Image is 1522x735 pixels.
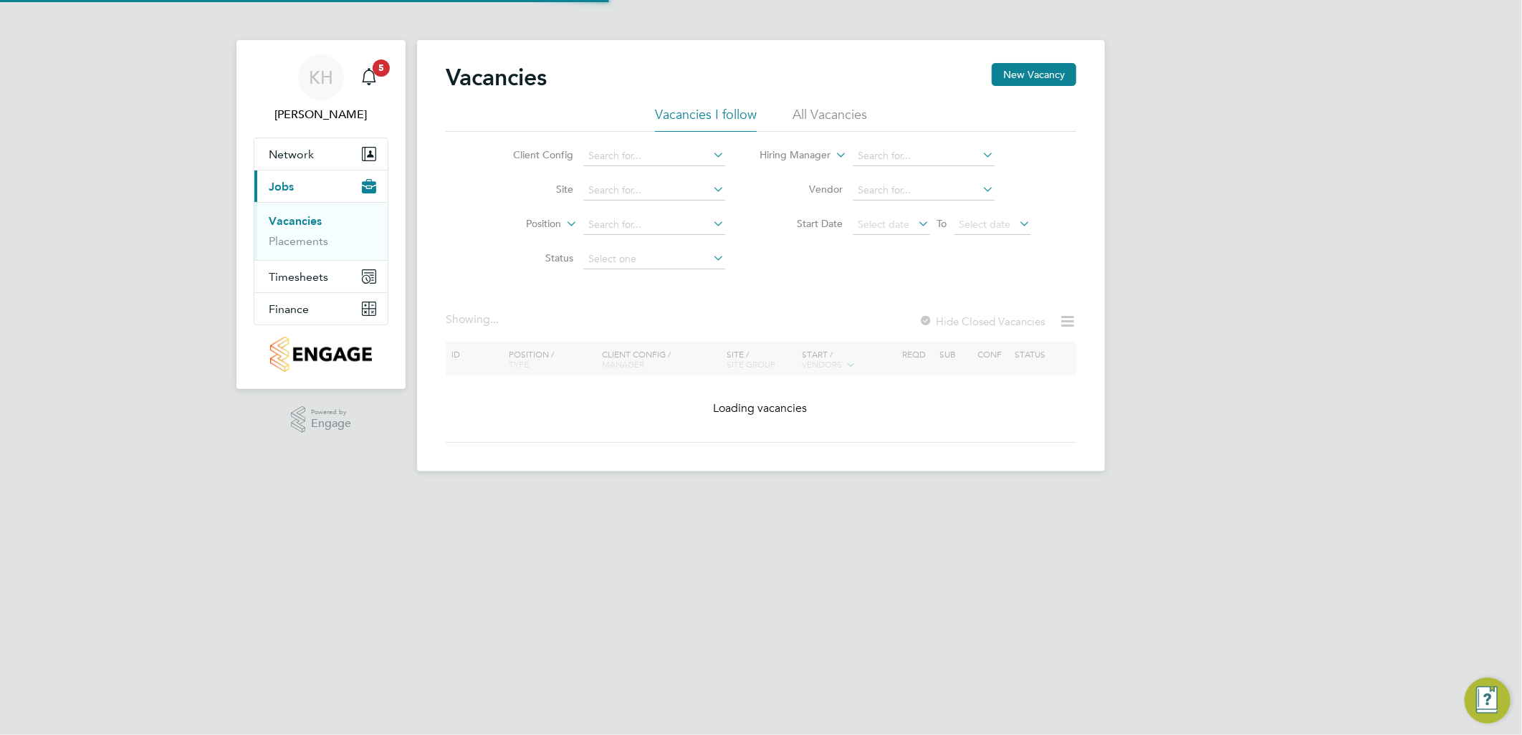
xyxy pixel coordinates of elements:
span: Select date [959,218,1011,231]
span: ... [490,312,499,327]
label: Status [492,251,574,264]
a: KH[PERSON_NAME] [254,54,388,123]
label: Hide Closed Vacancies [919,314,1045,328]
button: Finance [254,293,388,325]
span: Powered by [311,406,351,418]
span: Engage [311,418,351,430]
button: Network [254,138,388,170]
label: Hiring Manager [749,148,831,163]
input: Search for... [853,146,995,166]
li: All Vacancies [793,106,867,132]
button: Jobs [254,170,388,202]
span: Jobs [269,180,294,193]
span: Kimberley Heywood-Cann [254,106,388,123]
label: Start Date [761,217,843,230]
a: Vacancies [269,214,322,228]
a: Powered byEngage [291,406,352,433]
label: Vendor [761,183,843,196]
input: Search for... [853,181,995,201]
div: Showing [446,312,502,327]
input: Search for... [584,215,725,235]
span: Network [269,148,314,161]
span: Select date [858,218,910,231]
button: New Vacancy [992,63,1076,86]
span: To [933,214,952,233]
span: Finance [269,302,309,316]
h2: Vacancies [446,63,547,92]
input: Select one [584,249,725,269]
a: Go to home page [254,337,388,372]
nav: Main navigation [236,40,406,389]
img: countryside-properties-logo-retina.png [270,337,371,372]
a: 5 [355,54,383,100]
input: Search for... [584,146,725,166]
a: Placements [269,234,328,248]
span: Timesheets [269,270,328,284]
li: Vacancies I follow [655,106,757,132]
input: Search for... [584,181,725,201]
label: Client Config [492,148,574,161]
div: Jobs [254,202,388,260]
span: KH [309,68,333,87]
label: Position [479,217,562,231]
button: Engage Resource Center [1465,678,1511,724]
button: Timesheets [254,261,388,292]
span: 5 [373,59,390,77]
label: Site [492,183,574,196]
